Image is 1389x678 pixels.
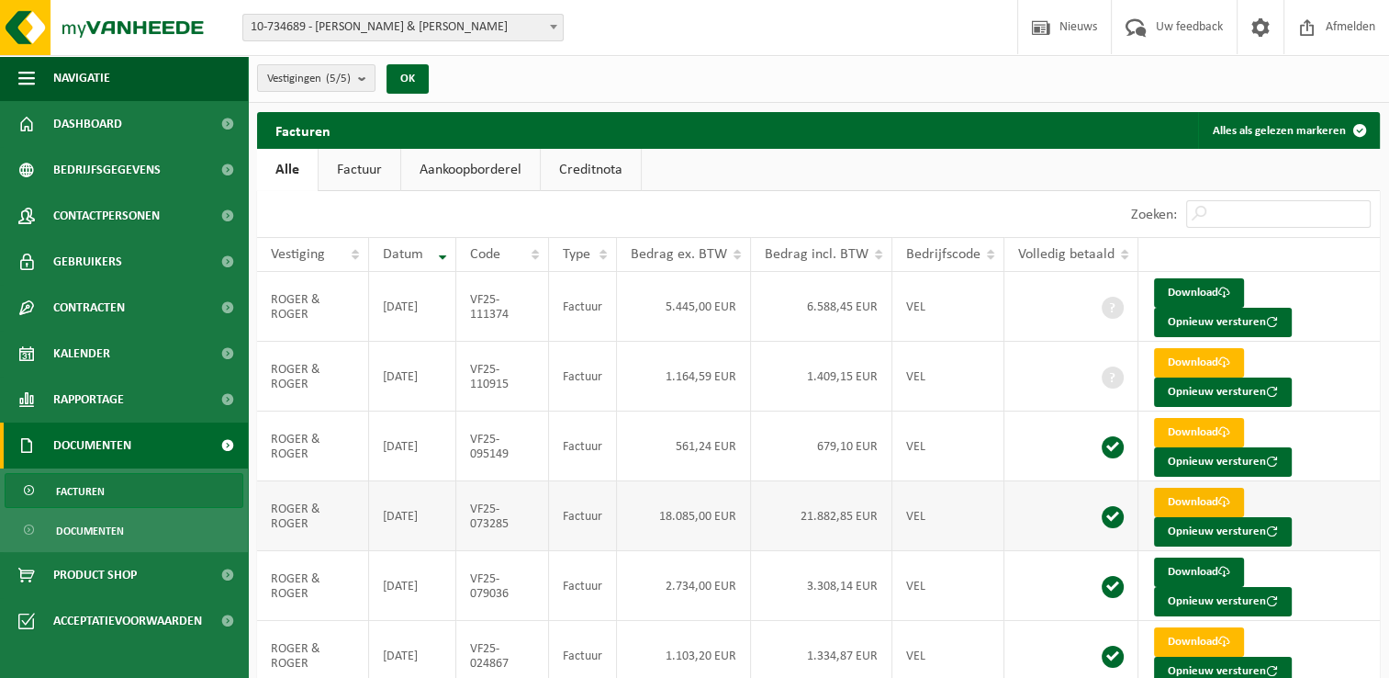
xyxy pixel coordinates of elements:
td: Factuur [549,481,617,551]
td: VEL [892,481,1004,551]
td: VEL [892,412,1004,481]
span: Vestiging [271,247,325,262]
a: Documenten [5,513,243,548]
button: OK [386,64,429,94]
button: Vestigingen(5/5) [257,64,375,92]
span: Contracten [53,285,125,331]
span: Bedrag incl. BTW [765,247,868,262]
td: VF25-111374 [456,272,549,342]
span: Bedrijfscode [906,247,980,262]
td: ROGER & ROGER [257,342,369,412]
td: 1.164,59 EUR [617,342,751,412]
button: Opnieuw versturen [1154,587,1292,616]
a: Download [1154,278,1244,308]
span: Navigatie [53,55,110,101]
span: Facturen [56,474,105,509]
td: 6.588,45 EUR [751,272,892,342]
td: Factuur [549,412,617,481]
td: VF25-079036 [456,551,549,621]
td: [DATE] [369,481,455,551]
span: 10-734689 - ROGER & ROGER - MOUSCRON [243,15,563,40]
td: 3.308,14 EUR [751,551,892,621]
span: Kalender [53,331,110,377]
a: Aankoopborderel [401,149,540,191]
td: Factuur [549,272,617,342]
td: VEL [892,342,1004,412]
td: Factuur [549,551,617,621]
span: Bedrijfsgegevens [53,147,161,193]
a: Download [1154,558,1244,587]
a: Facturen [5,473,243,508]
span: Vestigingen [267,65,351,93]
count: (5/5) [326,73,351,85]
span: Documenten [56,514,124,548]
td: 2.734,00 EUR [617,551,751,621]
button: Opnieuw versturen [1154,378,1292,407]
td: [DATE] [369,551,455,621]
td: [DATE] [369,412,455,481]
span: Bedrag ex. BTW [631,247,727,262]
a: Download [1154,348,1244,378]
td: 1.409,15 EUR [751,342,892,412]
td: VEL [892,551,1004,621]
td: VF25-073285 [456,481,549,551]
td: ROGER & ROGER [257,272,369,342]
td: 21.882,85 EUR [751,481,892,551]
span: Type [563,247,590,262]
a: Alle [257,149,318,191]
span: Volledig betaald [1018,247,1115,262]
span: Dashboard [53,101,122,147]
span: Gebruikers [53,239,122,285]
span: Acceptatievoorwaarden [53,598,202,644]
a: Factuur [319,149,400,191]
a: Download [1154,418,1244,447]
td: 561,24 EUR [617,412,751,481]
button: Alles als gelezen markeren [1198,112,1378,149]
span: Contactpersonen [53,193,160,239]
span: 10-734689 - ROGER & ROGER - MOUSCRON [242,14,564,41]
a: Creditnota [541,149,641,191]
td: 18.085,00 EUR [617,481,751,551]
td: VF25-095149 [456,412,549,481]
td: [DATE] [369,272,455,342]
span: Datum [383,247,423,262]
td: Factuur [549,342,617,412]
td: VF25-110915 [456,342,549,412]
td: 5.445,00 EUR [617,272,751,342]
td: ROGER & ROGER [257,412,369,481]
button: Opnieuw versturen [1154,447,1292,477]
span: Product Shop [53,552,137,598]
td: [DATE] [369,342,455,412]
span: Rapportage [53,377,124,423]
td: 679,10 EUR [751,412,892,481]
button: Opnieuw versturen [1154,308,1292,337]
td: VEL [892,272,1004,342]
a: Download [1154,488,1244,517]
td: ROGER & ROGER [257,551,369,621]
span: Documenten [53,423,131,469]
h2: Facturen [257,112,349,148]
span: Code [470,247,500,262]
td: ROGER & ROGER [257,481,369,551]
button: Opnieuw versturen [1154,517,1292,547]
a: Download [1154,627,1244,657]
label: Zoeken: [1131,208,1177,222]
